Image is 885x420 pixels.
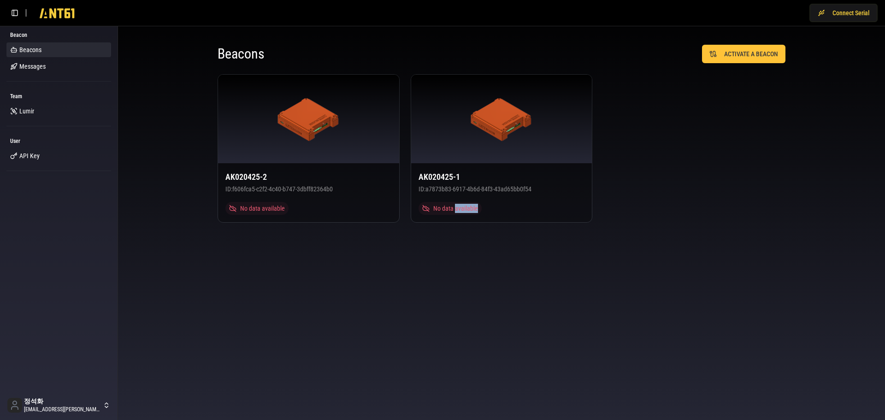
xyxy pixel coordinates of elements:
div: Team [6,89,111,104]
div: No data available [225,202,289,215]
span: Beacons [19,45,41,54]
span: API Key [19,151,40,160]
img: ANT61 Beacon [471,97,533,141]
span: Lumir [19,106,34,116]
h1: Beacons [218,46,501,62]
a: Messages [6,59,111,74]
a: Lumir [6,104,111,118]
h3: AK020425-1 [419,171,585,183]
span: ID: [225,185,232,193]
div: Beacon [6,28,111,42]
button: Connect Serial [809,4,878,22]
span: Messages [19,62,46,71]
span: ID: [419,185,425,193]
button: ACTIVATE A BEACON [702,45,785,63]
h3: AK020425-2 [225,171,392,183]
span: [EMAIL_ADDRESS][PERSON_NAME][DOMAIN_NAME] [24,406,101,413]
a: Beacons [6,42,111,57]
a: API Key [6,148,111,163]
button: 정석화[EMAIL_ADDRESS][PERSON_NAME][DOMAIN_NAME] [4,394,114,416]
span: 정석화 [24,397,101,406]
span: a7873b83-6917-4b6d-84f3-43ad65bb0f54 [425,185,531,193]
div: No data available [419,202,482,215]
div: User [6,134,111,148]
img: ANT61 Beacon [277,97,340,141]
span: f606fca5-c2f2-4c40-b747-3dbff82364b0 [232,185,333,193]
